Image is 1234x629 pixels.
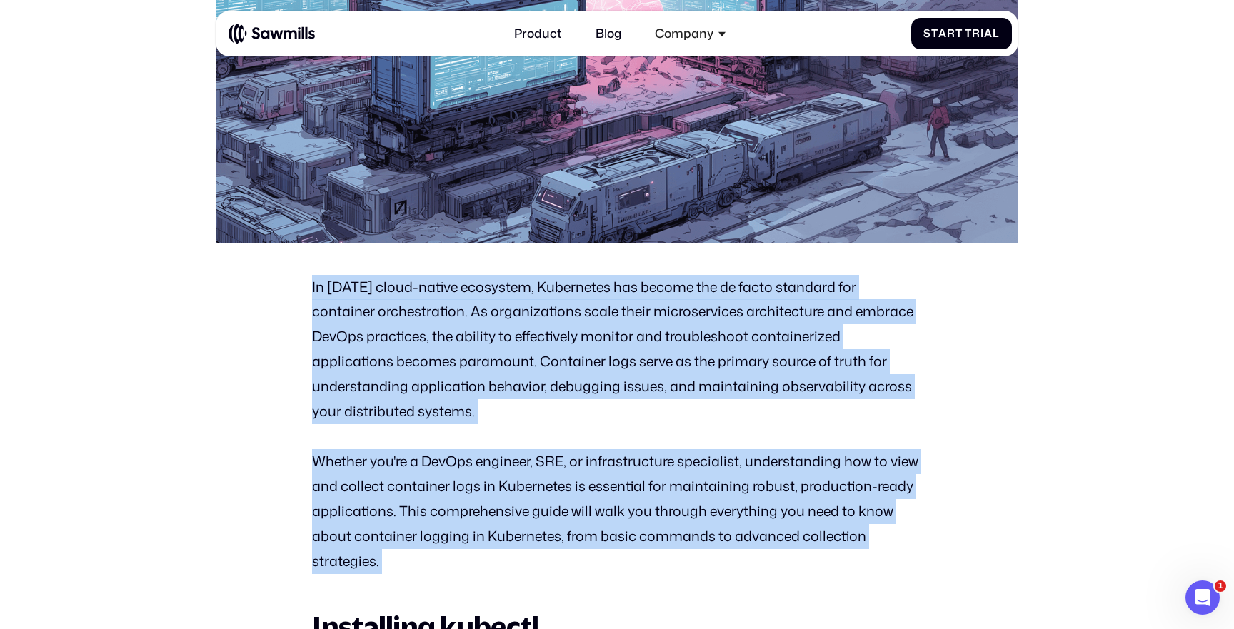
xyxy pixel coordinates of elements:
[312,275,921,425] p: In [DATE] cloud-native ecosystem, Kubernetes has become the de facto standard for container orche...
[965,27,972,40] span: T
[980,27,984,40] span: i
[984,27,993,40] span: a
[972,27,980,40] span: r
[1185,580,1220,615] iframe: Intercom live chat
[505,17,571,51] a: Product
[312,449,921,574] p: Whether you're a DevOps engineer, SRE, or infrastructure specialist, understanding how to view an...
[1215,580,1226,592] span: 1
[947,27,955,40] span: r
[586,17,631,51] a: Blog
[931,27,938,40] span: t
[655,26,713,41] div: Company
[955,27,963,40] span: t
[938,27,947,40] span: a
[646,17,735,51] div: Company
[911,18,1012,49] a: StartTrial
[993,27,1000,40] span: l
[923,27,931,40] span: S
